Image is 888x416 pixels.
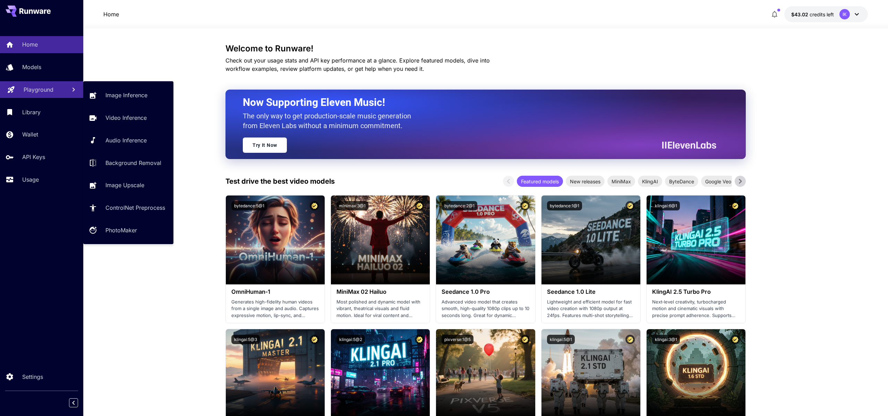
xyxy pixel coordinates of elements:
h3: MiniMax 02 Hailuo [336,289,424,295]
p: Image Upscale [105,181,144,189]
span: $43.02 [791,11,810,17]
button: klingai:6@1 [652,201,680,210]
p: Image Inference [105,91,147,99]
nav: breadcrumb [103,10,119,18]
p: The only way to get production-scale music generation from Eleven Labs without a minimum commitment. [243,111,416,131]
p: Home [103,10,119,18]
a: Image Inference [83,87,173,104]
div: $43.02227 [791,11,834,18]
h3: Seedance 1.0 Lite [547,289,635,295]
button: Certified Model – Vetted for best performance and includes a commercial license. [625,335,635,344]
p: Video Inference [105,114,147,122]
button: Certified Model – Vetted for best performance and includes a commercial license. [415,335,424,344]
p: Next‑level creativity, turbocharged motion and cinematic visuals with precise prompt adherence. S... [652,299,740,319]
p: Background Removal [105,159,161,167]
p: Wallet [22,130,38,139]
a: Video Inference [83,109,173,126]
span: Check out your usage stats and API key performance at a glance. Explore featured models, dive int... [225,57,490,72]
p: PhotoMaker [105,226,137,234]
a: Image Upscale [83,177,173,194]
button: bytedance:5@1 [231,201,267,210]
a: Audio Inference [83,132,173,149]
span: Featured models [517,178,563,185]
button: Certified Model – Vetted for best performance and includes a commercial license. [520,335,530,344]
p: Library [22,108,41,116]
div: Collapse sidebar [74,397,83,409]
button: Certified Model – Vetted for best performance and includes a commercial license. [310,335,319,344]
button: klingai:5@2 [336,335,365,344]
div: IK [839,9,850,19]
img: alt [331,195,430,284]
img: alt [436,195,535,284]
button: klingai:3@1 [652,335,680,344]
p: Audio Inference [105,136,147,144]
span: MiniMax [607,178,635,185]
span: KlingAI [638,178,662,185]
button: klingai:5@1 [547,335,575,344]
a: PhotoMaker [83,222,173,239]
p: Generates high-fidelity human videos from a single image and audio. Captures expressive motion, l... [231,299,319,319]
span: Google Veo [701,178,735,185]
button: Certified Model – Vetted for best performance and includes a commercial license. [310,201,319,210]
img: alt [226,195,325,284]
span: ByteDance [665,178,698,185]
p: Playground [24,85,53,94]
button: Certified Model – Vetted for best performance and includes a commercial license. [415,201,424,210]
button: klingai:5@3 [231,335,260,344]
p: Most polished and dynamic model with vibrant, theatrical visuals and fluid motion. Ideal for vira... [336,299,424,319]
img: alt [647,195,745,284]
h3: Seedance 1.0 Pro [442,289,529,295]
p: Usage [22,175,39,184]
span: credits left [810,11,834,17]
p: Settings [22,373,43,381]
button: pixverse:1@5 [442,335,473,344]
h2: Now Supporting Eleven Music! [243,96,711,109]
h3: OmniHuman‑1 [231,289,319,295]
button: bytedance:2@1 [442,201,477,210]
h3: KlingAI 2.5 Turbo Pro [652,289,740,295]
a: Background Removal [83,154,173,171]
button: minimax:3@1 [336,201,368,210]
a: Try It Now [243,138,287,153]
p: Home [22,40,38,49]
button: Certified Model – Vetted for best performance and includes a commercial license. [520,201,530,210]
button: $43.02227 [784,6,868,22]
button: Certified Model – Vetted for best performance and includes a commercial license. [625,201,635,210]
img: alt [541,195,640,284]
button: Collapse sidebar [69,398,78,407]
p: Advanced video model that creates smooth, high-quality 1080p clips up to 10 seconds long. Great f... [442,299,529,319]
button: Certified Model – Vetted for best performance and includes a commercial license. [731,335,740,344]
p: API Keys [22,153,45,161]
h3: Welcome to Runware! [225,44,746,53]
a: ControlNet Preprocess [83,199,173,216]
p: ControlNet Preprocess [105,203,165,212]
p: Lightweight and efficient model for fast video creation with 1080p output at 24fps. Features mult... [547,299,635,319]
p: Models [22,63,41,71]
span: New releases [566,178,605,185]
button: Certified Model – Vetted for best performance and includes a commercial license. [731,201,740,210]
button: bytedance:1@1 [547,201,582,210]
p: Test drive the best video models [225,176,335,186]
